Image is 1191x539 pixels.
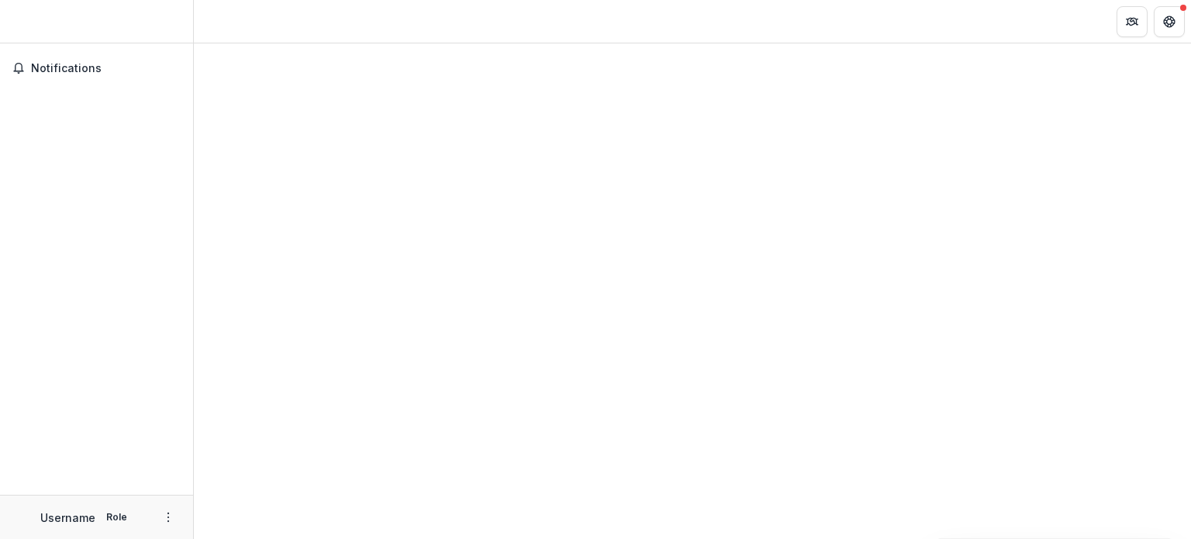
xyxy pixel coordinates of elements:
span: Notifications [31,62,181,75]
button: Notifications [6,56,187,81]
button: Partners [1117,6,1148,37]
p: Username [40,510,95,526]
button: More [159,508,178,527]
p: Role [102,510,132,524]
button: Get Help [1154,6,1185,37]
